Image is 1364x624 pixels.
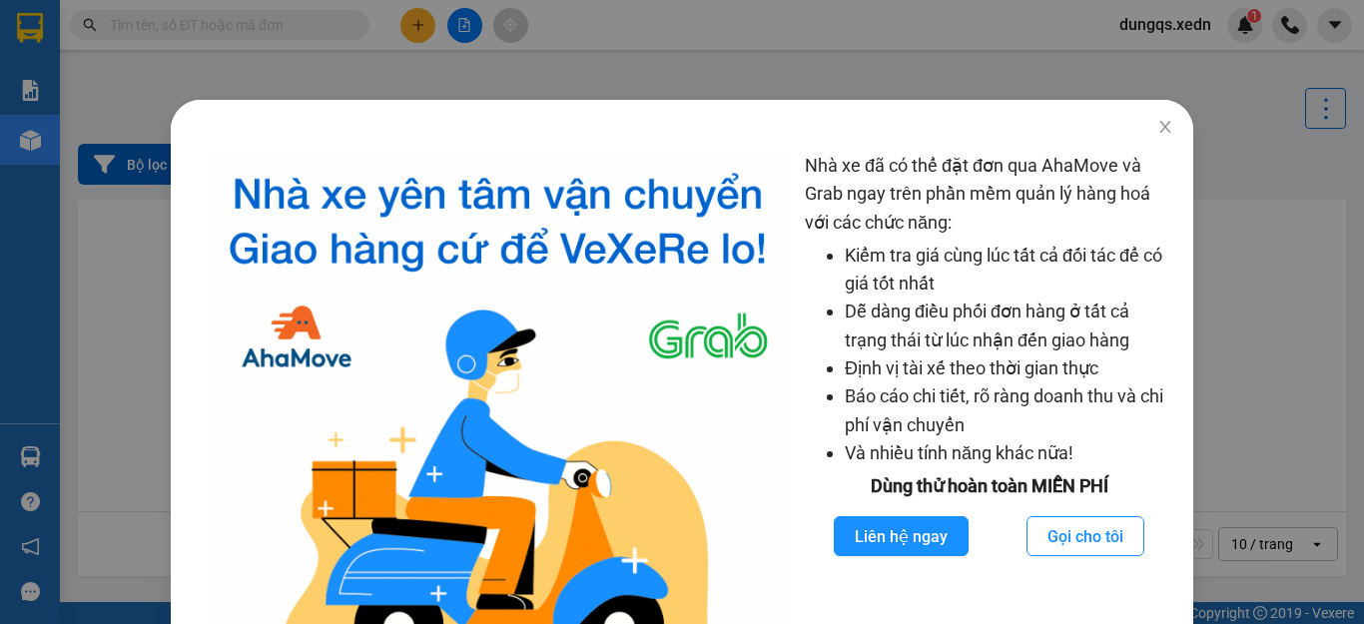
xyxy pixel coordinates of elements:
[845,382,1173,439] li: Báo cáo chi tiết, rõ ràng doanh thu và chi phí vận chuyển
[805,472,1173,500] div: Dùng thử hoàn toàn MIỄN PHÍ
[845,354,1173,382] li: Định vị tài xế theo thời gian thực
[845,242,1173,299] li: Kiểm tra giá cùng lúc tất cả đối tác để có giá tốt nhất
[845,298,1173,354] li: Dễ dàng điều phối đơn hàng ở tất cả trạng thái từ lúc nhận đến giao hàng
[1157,119,1173,135] span: close
[1047,524,1123,549] span: Gọi cho tôi
[845,439,1173,467] li: Và nhiều tính năng khác nữa!
[1137,100,1193,156] button: Close
[855,524,948,549] span: Liên hệ ngay
[1026,516,1144,556] button: Gọi cho tôi
[834,516,969,556] button: Liên hệ ngay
